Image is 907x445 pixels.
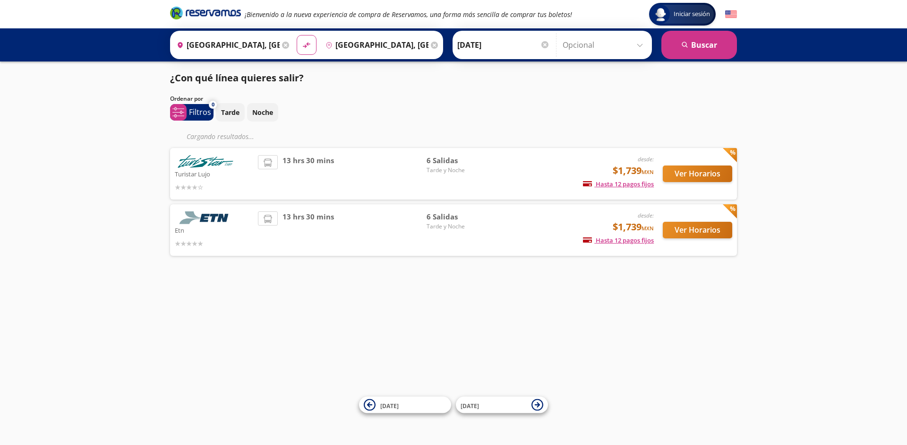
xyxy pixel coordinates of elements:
[427,211,493,222] span: 6 Salidas
[175,211,236,224] img: Etn
[642,168,654,175] small: MXN
[216,103,245,122] button: Tarde
[245,10,572,19] em: ¡Bienvenido a la nueva experiencia de compra de Reservamos, una forma más sencilla de comprar tus...
[175,168,253,179] p: Turistar Lujo
[359,397,451,413] button: [DATE]
[663,222,732,238] button: Ver Horarios
[282,155,334,192] span: 13 hrs 30 mins
[380,401,399,410] span: [DATE]
[642,225,654,232] small: MXN
[173,33,280,57] input: Buscar Origen
[252,107,273,117] p: Noche
[187,132,254,141] em: Cargando resultados ...
[175,224,253,236] p: Etn
[170,95,203,103] p: Ordenar por
[170,71,304,85] p: ¿Con qué línea quieres salir?
[670,9,714,19] span: Iniciar sesión
[189,106,211,118] p: Filtros
[456,397,548,413] button: [DATE]
[638,211,654,219] em: desde:
[661,31,737,59] button: Buscar
[212,101,214,109] span: 0
[170,6,241,23] a: Brand Logo
[613,220,654,234] span: $1,739
[427,166,493,175] span: Tarde y Noche
[638,155,654,163] em: desde:
[583,180,654,188] span: Hasta 12 pagos fijos
[175,155,236,168] img: Turistar Lujo
[221,107,240,117] p: Tarde
[461,401,479,410] span: [DATE]
[282,211,334,249] span: 13 hrs 30 mins
[725,9,737,20] button: English
[427,155,493,166] span: 6 Salidas
[457,33,550,57] input: Elegir Fecha
[170,104,214,121] button: 0Filtros
[563,33,647,57] input: Opcional
[427,222,493,231] span: Tarde y Noche
[663,166,732,182] button: Ver Horarios
[583,236,654,244] span: Hasta 12 pagos fijos
[247,103,278,122] button: Noche
[613,164,654,178] span: $1,739
[170,6,241,20] i: Brand Logo
[322,33,428,57] input: Buscar Destino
